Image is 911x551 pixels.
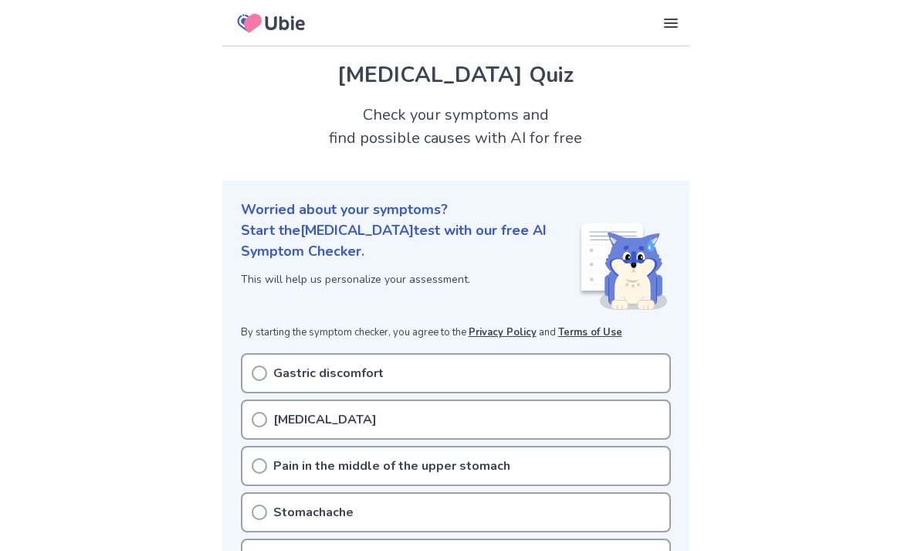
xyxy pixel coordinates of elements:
p: Pain in the middle of the upper stomach [273,457,510,475]
p: Gastric discomfort [273,364,384,383]
a: Privacy Policy [469,325,537,339]
h2: Check your symptoms and find possible causes with AI for free [222,104,689,150]
h1: [MEDICAL_DATA] Quiz [241,59,671,91]
p: This will help us personalize your assessment. [241,271,578,287]
p: Worried about your symptoms? [241,199,671,220]
p: [MEDICAL_DATA] [273,410,377,429]
img: Shiba [578,223,668,310]
a: Terms of Use [558,325,622,339]
p: Start the [MEDICAL_DATA] test with our free AI Symptom Checker. [241,220,578,262]
p: Stomachache [273,503,354,522]
p: By starting the symptom checker, you agree to the and [241,325,671,341]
